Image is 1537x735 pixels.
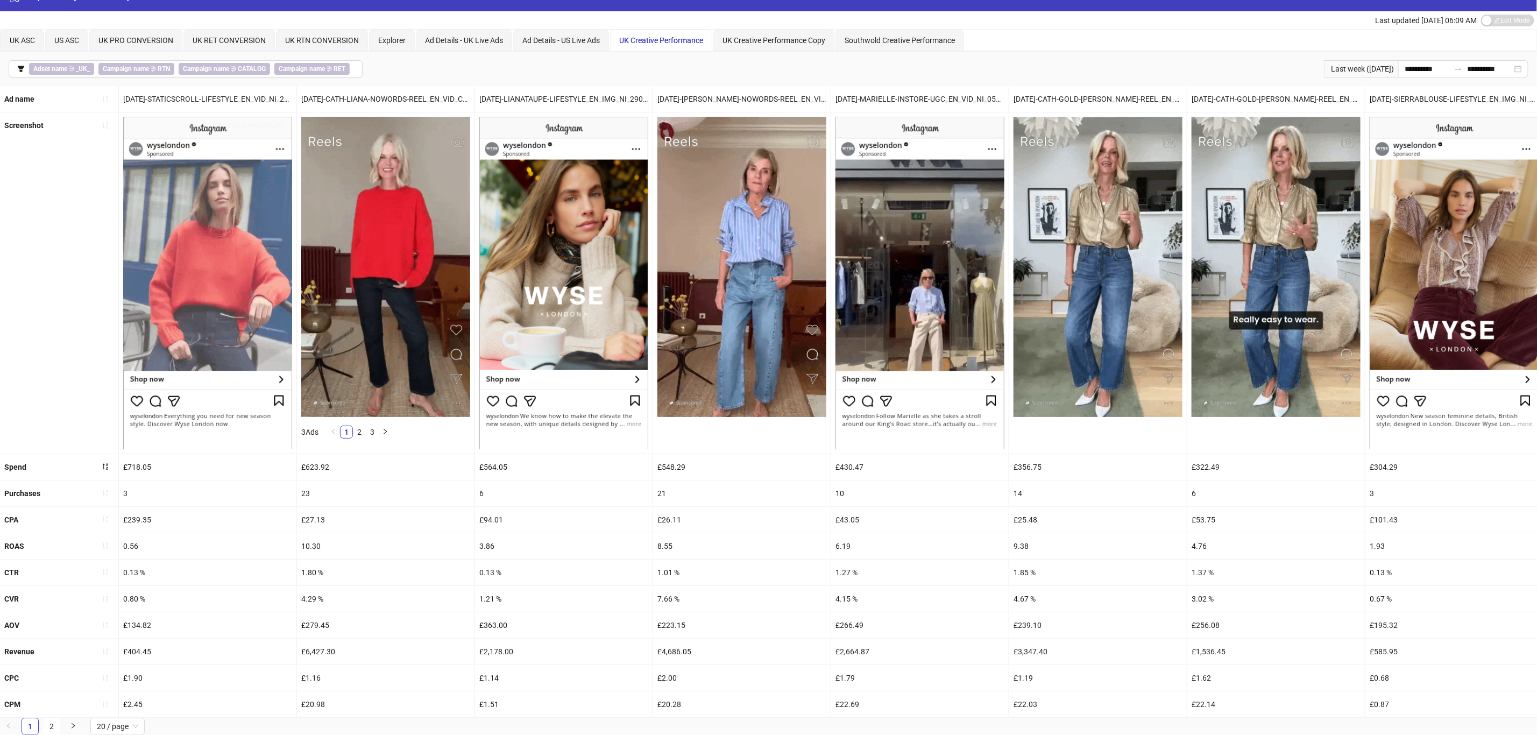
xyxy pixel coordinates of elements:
span: sort-ascending [102,621,109,629]
div: 1.37 % [1187,560,1365,585]
div: £1.79 [831,665,1009,691]
img: Screenshot 120231967831160055 [835,117,1004,449]
b: RET [334,65,345,73]
div: £623.92 [297,454,474,480]
div: £1,536.45 [1187,639,1365,665]
button: right [65,718,82,735]
div: 10.30 [297,533,474,559]
div: £2,664.87 [831,639,1009,665]
span: sort-ascending [102,122,109,129]
span: sort-descending [102,463,109,470]
b: _UK_ [76,65,90,73]
div: 3.02 % [1187,586,1365,612]
li: 1 [340,426,353,439]
div: £430.47 [831,454,1009,480]
div: £6,427.30 [297,639,474,665]
div: Page Size [90,718,145,735]
div: £279.45 [297,612,474,638]
div: 1.01 % [653,560,831,585]
span: sort-ascending [102,648,109,655]
span: UK Creative Performance Copy [723,36,825,45]
span: UK PRO CONVERSION [98,36,173,45]
li: 3 [366,426,379,439]
img: Screenshot 120229001869820055 [1014,117,1182,417]
img: Screenshot 120231369919190055 [123,117,292,449]
span: sort-ascending [102,489,109,497]
div: [DATE]-LIANATAUPE-LIFESTYLE_EN_IMG_NI_29082025_F_CC_SC24_USP11_NEWSEASON [475,86,653,112]
span: UK Creative Performance [619,36,703,45]
b: Revenue [4,647,34,656]
div: £22.14 [1187,691,1365,717]
span: Ad Details - US Live Ads [522,36,600,45]
b: CPC [4,674,19,682]
div: [DATE]-CATH-GOLD-[PERSON_NAME]-REEL_EN_VID_PP_12092025_F_CC_SC13_None_NEWSEASON [1187,86,1365,112]
b: AOV [4,621,19,630]
span: Last updated [DATE] 06:09 AM [1375,16,1477,25]
b: Purchases [4,489,40,498]
b: CATALOG [238,65,266,73]
span: left [330,428,337,435]
img: Screenshot 120232124392770055 [1192,117,1361,417]
span: UK ASC [10,36,35,45]
div: £20.28 [653,691,831,717]
span: swap-right [1454,65,1463,73]
b: CPM [4,700,20,709]
div: 1.85 % [1009,560,1187,585]
div: 3 [119,480,296,506]
div: £4,686.05 [653,639,831,665]
a: 2 [353,426,365,438]
a: 2 [44,718,60,734]
div: £43.05 [831,507,1009,533]
span: Ad Details - UK Live Ads [425,36,503,45]
img: Screenshot 120230940429600055 [301,117,470,417]
div: £322.49 [1187,454,1365,480]
img: Screenshot 120230940428180055 [657,117,826,417]
span: right [382,428,388,435]
span: sort-ascending [102,595,109,603]
div: £1.51 [475,691,653,717]
span: sort-ascending [102,515,109,523]
div: 4.67 % [1009,586,1187,612]
span: Southwold Creative Performance [845,36,955,45]
div: £2.00 [653,665,831,691]
div: £718.05 [119,454,296,480]
span: sort-ascending [102,542,109,549]
div: £404.45 [119,639,296,665]
b: Spend [4,463,26,471]
b: Campaign name [183,65,229,73]
li: 1 [22,718,39,735]
div: £1.62 [1187,665,1365,691]
button: left [327,426,340,439]
span: 3 Ads [301,428,318,436]
b: RTN [158,65,170,73]
div: 21 [653,480,831,506]
span: right [70,723,76,729]
div: £256.08 [1187,612,1365,638]
a: 1 [22,718,38,734]
span: left [5,723,12,729]
span: filter [17,65,25,73]
div: 4.15 % [831,586,1009,612]
div: 1.80 % [297,560,474,585]
div: 3.86 [475,533,653,559]
div: [DATE]-STATICSCROLL-LIFESTYLE_EN_VID_NI_29082025_F_CC_SC24_USP11_NEWSEASON [119,86,296,112]
span: UK RET CONVERSION [193,36,266,45]
div: [DATE]-[PERSON_NAME]-NOWORDS-REEL_EN_VID_CP_20082025_F_CC_SC23_USP4_LOFI [653,86,831,112]
span: Explorer [378,36,406,45]
b: CVR [4,595,19,603]
div: 9.38 [1009,533,1187,559]
div: Last week ([DATE]) [1324,60,1398,77]
span: ∌ [98,63,174,75]
span: sort-ascending [102,701,109,708]
div: £266.49 [831,612,1009,638]
span: ∌ [179,63,270,75]
div: £22.03 [1009,691,1187,717]
div: £1.19 [1009,665,1187,691]
span: 20 / page [97,718,138,734]
b: ROAS [4,542,24,550]
span: ∌ [274,63,350,75]
div: 0.13 % [475,560,653,585]
div: 0.80 % [119,586,296,612]
div: 6 [1187,480,1365,506]
div: 14 [1009,480,1187,506]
